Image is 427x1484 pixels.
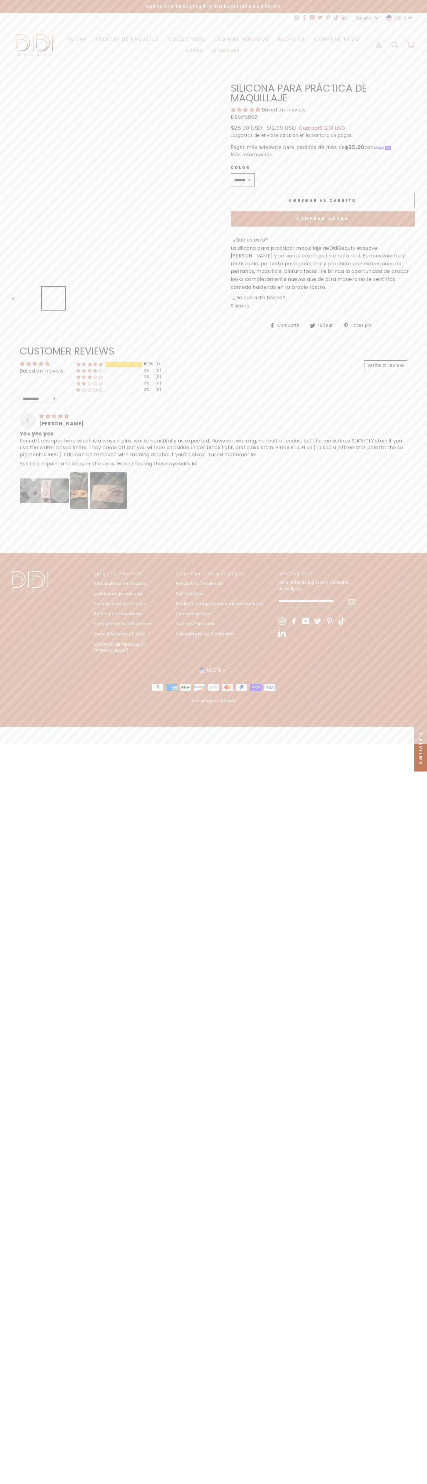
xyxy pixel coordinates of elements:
[144,362,154,367] div: 100%
[354,13,381,23] button: Español
[94,589,142,598] a: política de privacidad
[12,571,48,592] img: Didi Beauty Co.
[231,132,415,139] small: Los se calculan en la pantalla de pagos.
[266,124,296,132] span: $12.99 USD
[262,106,306,113] span: Based on 1 review
[176,630,235,639] a: Conviértete en distribuidor
[231,193,415,208] button: Agregar al carrito
[76,362,103,367] div: 100% (1) reviews with 5 star rating
[231,236,270,244] button: ¿Qué es esto?
[90,472,127,509] a: Link to user picture 3
[394,15,406,21] span: USD $
[176,571,271,577] p: CONECTA CON NOSOTROS
[231,113,415,121] p: DBMPS002
[12,286,20,311] button: Anterior
[310,33,364,45] a: Comprar todo
[231,165,255,170] label: Color
[12,32,58,57] img: Didi Beauty Co.
[94,579,147,588] a: Seguimiento de pedidos
[20,430,407,438] b: Yes yes yes
[94,571,169,577] p: Enlaces rápidos
[350,322,376,329] span: Hacer pin
[20,360,64,367] div: Average rating is 5.00 stars
[91,33,164,45] a: Ofertas de paquetes
[58,33,369,56] ul: Primary
[231,83,415,103] h1: Silicona para práctica de maquillaje
[39,413,69,420] span: 5 star review
[320,125,345,132] span: $12.01 USD
[231,293,288,302] button: ¿De qué está hecho?
[164,33,211,45] a: Collections
[208,45,245,56] a: Discover
[207,666,221,674] span: USD $
[176,579,223,588] a: Preguntas frecuentes
[231,302,415,310] p: Silicona.
[20,460,407,467] p: Yes I did repaint and lacquer the eyes. Wasn't feeling those eyeballs lol
[20,472,69,509] a: Link to user picture 1
[176,609,210,619] a: Nuestra historia
[231,211,415,227] button: Comprar ahora
[191,698,236,703] a: Tecnología de Shopify
[329,245,338,252] span: Didi
[146,4,281,9] span: Hasta 85% de descuento SIN NECESIDAD DE CÓDIGO
[176,589,204,598] a: Contáctenos
[364,360,407,371] a: Write a review
[414,726,427,772] div: Click to open Judge.me floating reviews tab
[94,599,146,609] a: Condiciones de servicio
[356,15,373,21] span: Español
[90,472,127,509] img: User picture
[70,472,88,509] a: Link to user picture 2
[20,367,64,374] a: Based on 1 review
[231,245,409,291] span: suave, [PERSON_NAME] y se siente como piel humana real. Es conveniente y reutilizable, perfecta p...
[94,630,145,639] a: Conviértete en afiliado
[231,124,262,132] span: $25.00 USD
[94,609,142,619] a: Política de reembolso
[39,420,84,427] span: [PERSON_NAME]
[348,598,356,606] button: Suscribir
[289,198,356,203] span: Agregar al carrito
[70,472,88,509] img: User picture
[176,620,215,629] a: Nuestro Fundador
[276,322,304,329] span: Compartir
[63,33,91,45] a: Hogar
[20,413,35,428] div: L
[182,45,208,56] a: Extra
[20,344,407,358] h2: Customer Reviews
[238,132,273,139] a: gastos de envío
[20,395,58,403] select: Sort dropdown
[155,362,160,367] div: (1)
[231,244,415,291] p: La silicona para practicar maquillaje de Beauty es
[197,666,230,674] button: USD $
[231,106,262,113] span: 5.00 stars
[384,13,415,23] button: USD $
[299,125,345,132] span: Guardar
[176,599,263,609] a: Reciba un pago cuando alguien compre
[20,438,407,458] p: Found it cheaper here which is always a plus, works beautifully as expected. However, warning, no...
[317,322,338,329] span: Tuitear
[211,33,274,45] a: Los más vendidos
[94,620,152,629] a: Comunidad de influencers
[278,579,356,593] p: Para noticias jugosas y consejos de belleza.
[94,640,169,656] a: Garantía de devolución [PERSON_NAME]
[278,571,356,577] p: Inscribirse
[20,478,69,503] img: User picture
[273,33,309,45] a: Nuevo en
